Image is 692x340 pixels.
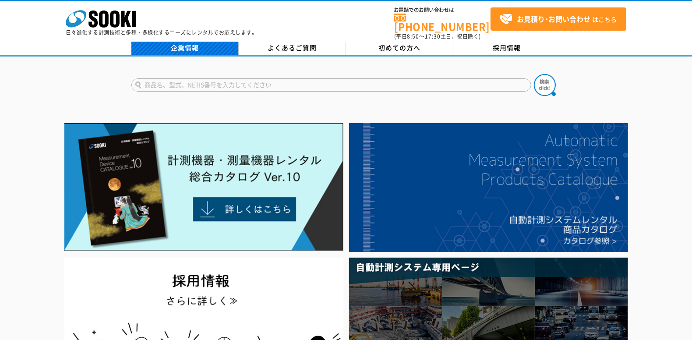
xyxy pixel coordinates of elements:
a: よくあるご質問 [239,42,346,55]
p: 日々進化する計測技術と多種・多様化するニーズにレンタルでお応えします。 [66,30,258,35]
span: (平日 ～ 土日、祝日除く) [394,32,481,40]
span: はこちら [499,13,617,26]
a: お見積り･お問い合わせはこちら [491,7,626,31]
a: 初めての方へ [346,42,453,55]
a: 企業情報 [131,42,239,55]
input: 商品名、型式、NETIS番号を入力してください [131,78,531,92]
img: btn_search.png [534,74,556,96]
span: 17:30 [425,32,441,40]
span: 初めての方へ [379,43,421,53]
span: 8:50 [407,32,420,40]
img: Catalog Ver10 [64,123,343,251]
span: お電話でのお問い合わせは [394,7,491,13]
strong: お見積り･お問い合わせ [517,14,590,24]
a: 採用情報 [453,42,561,55]
a: [PHONE_NUMBER] [394,14,491,32]
img: 自動計測システムカタログ [349,123,628,252]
